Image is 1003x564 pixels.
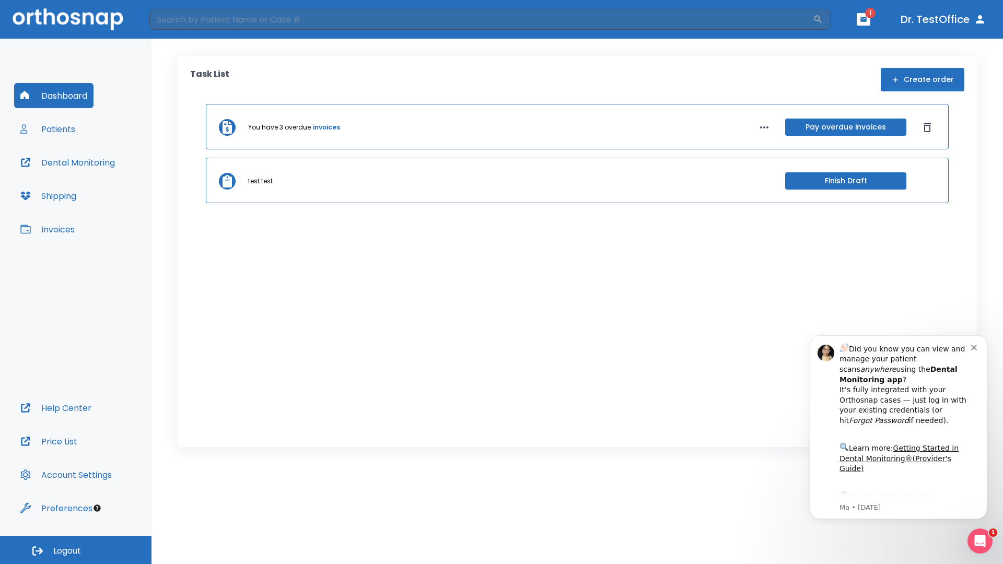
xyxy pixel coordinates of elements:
[785,119,906,136] button: Pay overdue invoices
[14,83,94,108] button: Dashboard
[248,177,273,186] p: test test
[14,462,118,487] button: Account Settings
[177,16,185,25] button: Dismiss notification
[45,167,138,185] a: App Store
[14,429,84,454] button: Price List
[785,172,906,190] button: Finish Draft
[45,177,177,186] p: Message from Ma, sent 4w ago
[794,326,1003,525] iframe: Intercom notifications message
[45,164,177,217] div: Download the app: | ​ Let us know if you need help getting started!
[14,150,121,175] button: Dental Monitoring
[896,10,990,29] button: Dr. TestOffice
[14,395,98,420] button: Help Center
[190,68,229,91] p: Task List
[313,123,340,132] a: invoices
[14,183,83,208] button: Shipping
[14,496,99,521] button: Preferences
[14,217,81,242] button: Invoices
[92,503,102,513] div: Tooltip anchor
[989,528,997,537] span: 1
[967,528,993,554] iframe: Intercom live chat
[13,8,123,30] img: Orthosnap
[14,116,81,142] button: Patients
[881,68,964,91] button: Create order
[919,119,936,136] button: Dismiss
[53,545,81,557] span: Logout
[865,8,876,18] span: 1
[248,123,311,132] p: You have 3 overdue
[149,9,813,30] input: Search by Patient Name or Case #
